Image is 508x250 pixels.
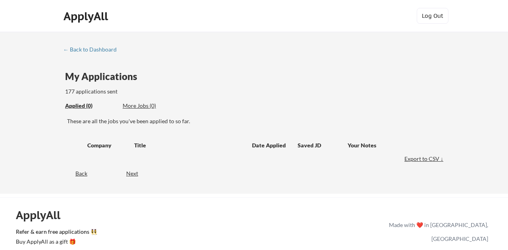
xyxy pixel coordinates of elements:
[348,141,438,149] div: Your Notes
[63,47,123,52] div: ← Back to Dashboard
[87,141,127,149] div: Company
[123,102,181,110] div: These are job applications we think you'd be a good fit for, but couldn't apply you to automatica...
[298,138,348,152] div: Saved JD
[123,102,181,110] div: More Jobs (0)
[16,237,95,247] a: Buy ApplyAll as a gift 🎁
[67,117,445,125] div: These are all the jobs you've been applied to so far.
[63,46,123,54] a: ← Back to Dashboard
[126,170,147,177] div: Next
[252,141,287,149] div: Date Applied
[65,102,117,110] div: These are all the jobs you've been applied to so far.
[16,208,69,222] div: ApplyAll
[63,170,87,177] div: Back
[16,239,95,244] div: Buy ApplyAll as a gift 🎁
[404,155,445,163] div: Export to CSV ↓
[16,229,223,237] a: Refer & earn free applications 👯‍♀️
[63,10,110,23] div: ApplyAll
[134,141,244,149] div: Title
[65,88,219,95] div: 177 applications sent
[65,72,144,81] div: My Applications
[65,102,117,110] div: Applied (0)
[417,8,448,24] button: Log Out
[386,218,488,246] div: Made with ❤️ in [GEOGRAPHIC_DATA], [GEOGRAPHIC_DATA]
